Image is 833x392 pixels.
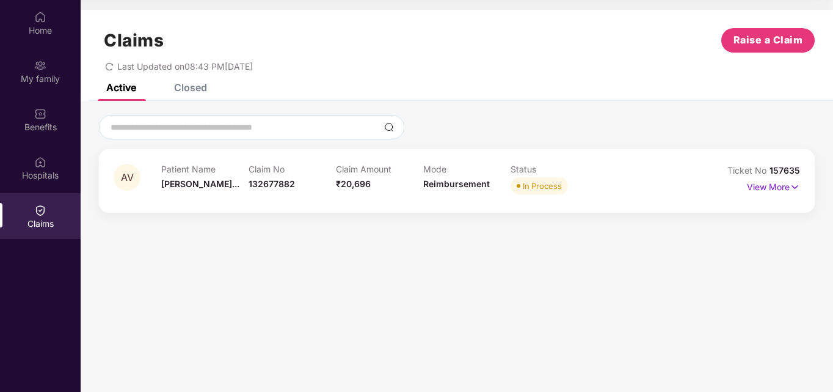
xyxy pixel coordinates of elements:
[161,179,239,189] span: [PERSON_NAME]...
[733,32,803,48] span: Raise a Claim
[121,172,134,183] span: AV
[117,61,253,72] span: Last Updated on 08:43 PM[DATE]
[106,81,136,94] div: Active
[34,204,46,216] img: svg+xml;base64,PHN2ZyBpZD0iQ2xhaW0iIHhtbG5zPSJodHRwOi8vd3d3LnczLm9yZy8yMDAwL3N2ZyIgd2lkdGg9IjIwIi...
[423,164,511,174] p: Mode
[34,59,46,72] img: svg+xml;base64,PHN2ZyB3aWR0aD0iMjAiIGhlaWdodD0iMjAiIHZpZXdCb3g9IjAgMCAyMCAyMCIgZmlsbD0ibm9uZSIgeG...
[105,61,114,72] span: redo
[34,156,46,168] img: svg+xml;base64,PHN2ZyBpZD0iSG9zcGl0YWxzIiB4bWxucz0iaHR0cDovL3d3dy53My5vcmcvMjAwMC9zdmciIHdpZHRoPS...
[161,164,249,174] p: Patient Name
[34,108,46,120] img: svg+xml;base64,PHN2ZyBpZD0iQmVuZWZpdHMiIHhtbG5zPSJodHRwOi8vd3d3LnczLm9yZy8yMDAwL3N2ZyIgd2lkdGg9Ij...
[336,164,423,174] p: Claim Amount
[790,180,800,194] img: svg+xml;base64,PHN2ZyB4bWxucz0iaHR0cDovL3d3dy53My5vcmcvMjAwMC9zdmciIHdpZHRoPSIxNyIgaGVpZ2h0PSIxNy...
[721,28,815,53] button: Raise a Claim
[769,165,800,176] span: 157635
[249,179,295,189] span: 132677882
[511,164,598,174] p: Status
[104,30,164,51] h1: Claims
[727,165,769,176] span: Ticket No
[747,177,800,194] p: View More
[174,81,207,94] div: Closed
[523,180,562,192] div: In Process
[34,11,46,23] img: svg+xml;base64,PHN2ZyBpZD0iSG9tZSIgeG1sbnM9Imh0dHA6Ly93d3cudzMub3JnLzIwMDAvc3ZnIiB3aWR0aD0iMjAiIG...
[423,179,490,189] span: Reimbursement
[384,122,394,132] img: svg+xml;base64,PHN2ZyBpZD0iU2VhcmNoLTMyeDMyIiB4bWxucz0iaHR0cDovL3d3dy53My5vcmcvMjAwMC9zdmciIHdpZH...
[336,179,371,189] span: ₹20,696
[249,164,336,174] p: Claim No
